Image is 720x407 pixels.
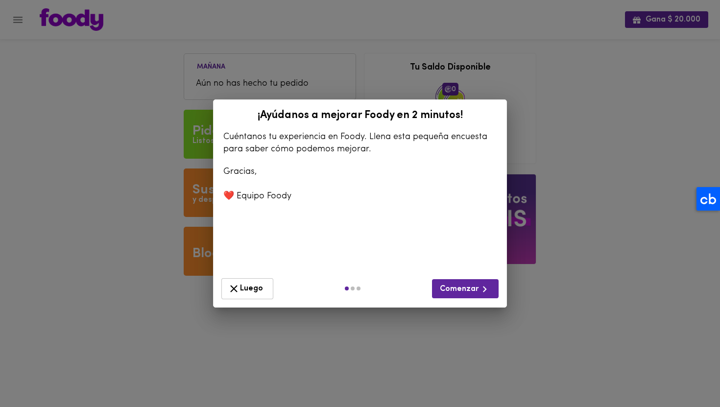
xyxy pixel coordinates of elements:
[221,278,273,299] button: Luego
[223,131,497,156] p: Cuéntanos tu experiencia en Foody. Llena esta pequeña encuesta para saber cómo podemos mejorar.
[218,110,502,121] h2: ¡Ayúdanos a mejorar Foody en 2 minutos!
[440,283,491,295] span: Comenzar
[223,166,497,203] p: Gracias, ❤️ Equipo Foody
[432,279,499,298] button: Comenzar
[228,283,267,295] span: Luego
[663,350,710,397] iframe: Messagebird Livechat Widget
